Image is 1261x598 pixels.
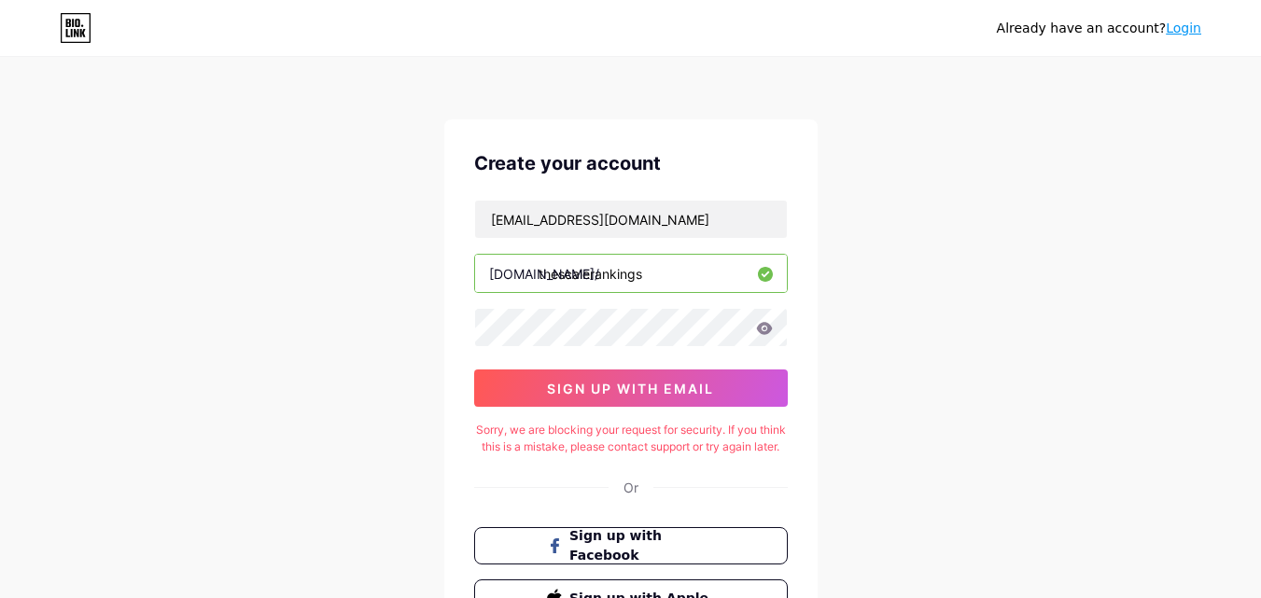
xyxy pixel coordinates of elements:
[547,381,714,396] span: sign up with email
[475,201,787,238] input: Email
[997,19,1201,38] div: Already have an account?
[623,478,638,497] div: Or
[474,149,788,177] div: Create your account
[474,527,788,564] button: Sign up with Facebook
[474,369,788,407] button: sign up with email
[475,255,787,292] input: username
[474,422,788,455] div: Sorry, we are blocking your request for security. If you think this is a mistake, please contact ...
[569,526,714,565] span: Sign up with Facebook
[1166,21,1201,35] a: Login
[489,264,599,284] div: [DOMAIN_NAME]/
